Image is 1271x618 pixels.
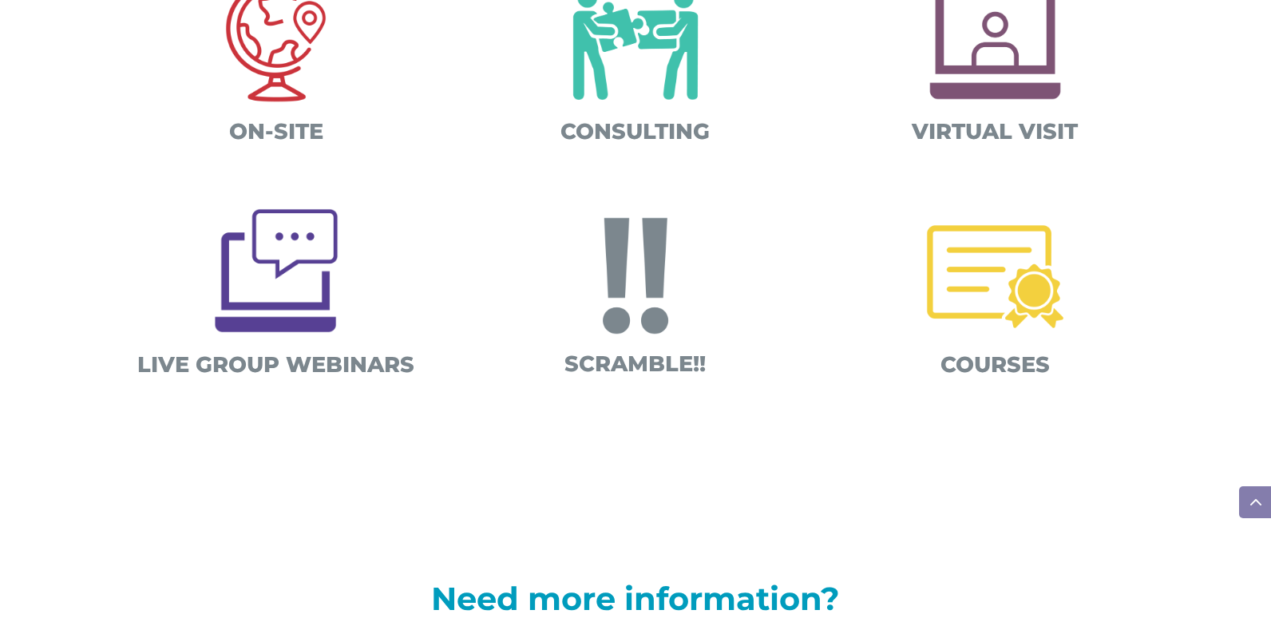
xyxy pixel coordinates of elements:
[940,351,1050,378] span: COURSES
[564,351,706,377] span: SCRAMBLE!!
[229,118,323,145] span: ON-SITE
[137,351,414,378] span: LIVE GROUP WEBINARS
[912,193,1079,360] img: Certifications
[560,118,710,145] span: CONSULTING
[912,118,1078,145] span: VIRTUAL VISIT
